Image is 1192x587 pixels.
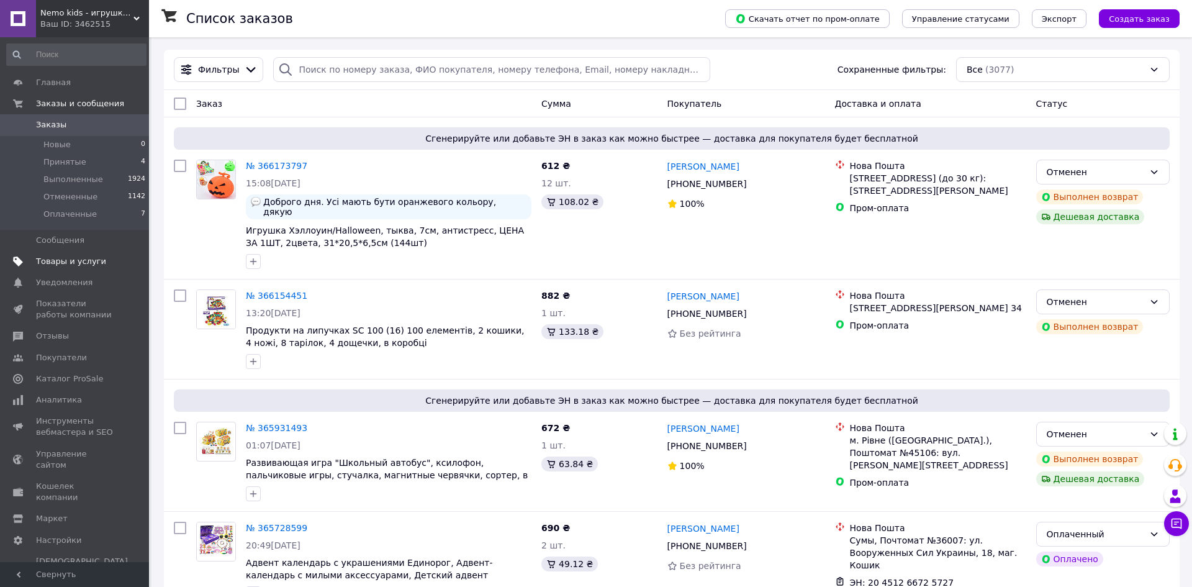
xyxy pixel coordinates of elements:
[541,308,566,318] span: 1 шт.
[179,132,1165,145] span: Сгенерируйте или добавьте ЭН в заказ как можно быстрее — доставка для покупателя будет бесплатной
[197,290,235,329] img: Фото товару
[541,523,570,533] span: 690 ₴
[541,194,603,209] div: 108.02 ₴
[1042,14,1077,24] span: Экспорт
[246,440,300,450] span: 01:07[DATE]
[665,537,749,555] div: [PHONE_NUMBER]
[197,160,235,199] img: Фото товару
[36,513,68,524] span: Маркет
[850,160,1026,172] div: Нова Пошта
[246,458,528,493] a: Развивающая игра "Школьный автобус", ксилофон, пальчиковые игры, стучалка, магнитные червячки, со...
[1047,165,1144,179] div: Отменен
[1047,295,1144,309] div: Отменен
[141,157,145,168] span: 4
[850,319,1026,332] div: Пром-оплата
[850,476,1026,489] div: Пром-оплата
[273,57,710,82] input: Поиск по номеру заказа, ФИО покупателя, номеру телефона, Email, номеру накладной
[196,99,222,109] span: Заказ
[246,325,524,348] span: Продукти на липучках SC 100 (16) 100 елементів, 2 кошики, 4 ножі, 8 тарілок, 4 дощечки, в коробці
[141,209,145,220] span: 7
[1036,471,1145,486] div: Дешевая доставка
[541,178,571,188] span: 12 шт.
[6,43,147,66] input: Поиск
[196,422,236,462] a: Фото товару
[680,461,705,471] span: 100%
[850,534,1026,571] div: Сумы, Почтомат №36007: ул. Вооруженных Сил Украины, 18, маг. Кошик
[36,256,106,267] span: Товары и услуги
[667,422,739,435] a: [PERSON_NAME]
[1164,511,1189,536] button: Чат с покупателем
[36,235,84,246] span: Сообщения
[246,225,524,248] a: Игрушка Хэллоуин/Halloween, тыква, 7см, антистресс, ЦЕНА ЗА 1ШТ, 2цвета, 31*20,5*6,5см (144шт)
[1036,209,1145,224] div: Дешевая доставка
[541,457,598,471] div: 63.84 ₴
[1036,452,1144,466] div: Выполнен возврат
[128,174,145,185] span: 1924
[246,523,307,533] a: № 365728599
[850,202,1026,214] div: Пром-оплата
[36,535,81,546] span: Настройки
[665,437,749,455] div: [PHONE_NUMBER]
[36,416,115,438] span: Инструменты вебмастера и SEO
[541,540,566,550] span: 2 шт.
[850,434,1026,471] div: м. Рівне ([GEOGRAPHIC_DATA].), Поштомат №45106: вул. [PERSON_NAME][STREET_ADDRESS]
[850,289,1026,302] div: Нова Пошта
[36,119,66,130] span: Заказы
[541,423,570,433] span: 672 ₴
[541,291,570,301] span: 882 ₴
[680,561,741,571] span: Без рейтинга
[196,522,236,562] a: Фото товару
[667,290,739,303] a: [PERSON_NAME]
[725,9,890,28] button: Скачать отчет по пром-оплате
[1047,427,1144,441] div: Отменен
[36,98,124,109] span: Заказы и сообщения
[1032,9,1086,28] button: Экспорт
[967,63,983,76] span: Все
[912,14,1009,24] span: Управление статусами
[850,422,1026,434] div: Нова Пошта
[246,291,307,301] a: № 366154451
[141,139,145,150] span: 0
[197,522,235,561] img: Фото товару
[246,540,300,550] span: 20:49[DATE]
[36,448,115,471] span: Управление сайтом
[667,99,722,109] span: Покупатель
[43,139,71,150] span: Новые
[36,373,103,385] span: Каталог ProSale
[667,160,739,173] a: [PERSON_NAME]
[246,161,307,171] a: № 366173797
[196,289,236,329] a: Фото товару
[902,9,1019,28] button: Управление статусами
[251,197,261,207] img: :speech_balloon:
[835,99,921,109] span: Доставка и оплата
[36,481,115,503] span: Кошелек компании
[197,427,235,457] img: Фото товару
[198,63,239,76] span: Фильтры
[40,19,149,30] div: Ваш ID: 3462515
[838,63,946,76] span: Сохраненные фильтры:
[43,191,97,202] span: Отмененные
[36,352,87,363] span: Покупатели
[680,329,741,339] span: Без рейтинга
[246,308,300,318] span: 13:20[DATE]
[680,199,705,209] span: 100%
[1047,527,1144,541] div: Оплаченный
[1099,9,1180,28] button: Создать заказ
[1036,189,1144,204] div: Выполнен возврат
[36,77,71,88] span: Главная
[43,209,97,220] span: Оплаченные
[665,305,749,322] div: [PHONE_NUMBER]
[43,157,86,168] span: Принятые
[541,440,566,450] span: 1 шт.
[850,172,1026,197] div: [STREET_ADDRESS] (до 30 кг): [STREET_ADDRESS][PERSON_NAME]
[1109,14,1170,24] span: Создать заказ
[850,522,1026,534] div: Нова Пошта
[541,324,603,339] div: 133.18 ₴
[179,394,1165,407] span: Сгенерируйте или добавьте ЭН в заказ как можно быстрее — доставка для покупателя будет бесплатной
[36,394,82,406] span: Аналитика
[541,99,571,109] span: Сумма
[1036,99,1068,109] span: Статус
[665,175,749,193] div: [PHONE_NUMBER]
